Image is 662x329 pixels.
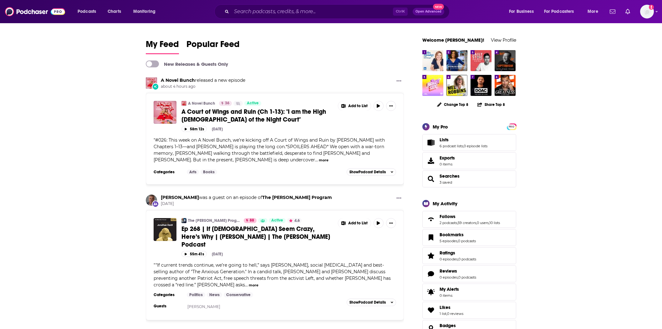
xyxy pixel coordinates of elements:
span: [DATE] [161,201,332,206]
span: Ratings [440,250,455,256]
div: My Pro [433,124,448,130]
a: [PERSON_NAME] [187,304,220,309]
span: Follows [440,214,456,219]
img: A Bit of Optimism [495,50,516,71]
a: Show notifications dropdown [623,6,633,17]
span: Searches [422,170,516,187]
div: My Activity [433,201,457,206]
div: New Appearance [152,201,159,207]
span: Exports [440,155,455,161]
span: , [463,144,464,148]
span: Logged in as hmill [640,5,654,18]
a: 0 episode lists [464,144,487,148]
span: Monitoring [133,7,155,16]
span: Add to List [348,104,368,108]
span: ... [315,157,318,163]
span: Reviews [422,265,516,282]
a: Likes [440,305,463,310]
button: Show More Button [394,195,404,202]
a: The Glenn Beck Program [262,195,332,200]
a: Jonathan Haidt [146,195,157,206]
a: Reviews [440,268,476,274]
span: Lists [440,137,449,143]
button: open menu [505,7,542,17]
a: 36 [219,101,232,106]
span: " [154,137,385,163]
a: Welcome [PERSON_NAME]! [422,37,484,43]
a: Bookmarks [440,232,476,238]
span: Add to List [348,221,368,226]
span: Show Podcast Details [349,300,386,305]
a: Reviews [425,269,437,278]
button: Show More Button [394,77,404,85]
img: The School of Greatness [495,75,516,96]
h3: was a guest on an episode of [161,195,332,201]
span: Podcasts [78,7,96,16]
span: Bookmarks [422,229,516,246]
span: Active [247,100,259,107]
a: Exports [422,152,516,169]
a: Active [269,218,286,223]
button: ShowPodcast Details [347,168,396,176]
span: 0 items [440,162,455,166]
a: Politics [187,292,205,297]
a: The Bright Side: A Hello Sunshine Podcast [422,75,443,96]
img: The Glenn Beck Program [181,218,186,223]
button: Show More Button [338,218,371,228]
img: A Novel Bunch [146,77,157,89]
a: 0 reviews [447,311,463,316]
button: Open AdvancedNew [413,8,444,15]
a: Arts [187,170,199,175]
span: Exports [425,156,437,165]
a: 5 episodes [440,239,457,243]
span: Reviews [440,268,457,274]
a: 6 podcast lists [440,144,463,148]
button: Show More Button [386,101,396,111]
a: Ratings [440,250,476,256]
span: My Feed [146,39,179,53]
a: My Alerts [422,284,516,300]
a: Searches [425,175,437,183]
a: 1 list [440,311,446,316]
a: 0 episodes [440,257,458,261]
img: A Novel Bunch [181,101,186,106]
span: New [433,4,444,10]
a: 2 podcasts [440,221,457,225]
a: Popular Feed [186,39,240,54]
a: Conservative [224,292,253,297]
span: My Alerts [425,288,437,296]
button: Show profile menu [640,5,654,18]
button: open menu [540,7,583,17]
button: 55m 41s [181,251,207,257]
div: New Episode [152,83,159,90]
a: 0 podcasts [458,275,476,279]
img: The Daily Stoic [471,50,491,71]
span: , [476,221,477,225]
a: 0 podcasts [458,239,476,243]
button: 58m 12s [181,126,207,132]
button: ShowPodcast Details [347,299,396,306]
span: about 4 hours ago [161,84,245,89]
h3: released a new episode [161,77,245,83]
span: Badges [440,323,456,328]
span: Active [271,217,283,224]
span: "If current trends continue, we’re going to hell,” says [PERSON_NAME], social [MEDICAL_DATA] and ... [154,262,391,288]
svg: Add a profile image [649,5,654,10]
a: Ratings [425,251,437,260]
a: Bookmarks [425,233,437,242]
a: Lists [425,138,437,147]
a: Searches [440,173,460,179]
a: New Releases & Guests Only [146,60,228,67]
img: The Gutbliss Podcast [446,50,467,71]
button: more [319,158,328,163]
a: Ep 268 | If Americans Seem Crazy, Here’s Why | Jonathan Haidt | The Glenn Beck Podcast [154,218,176,241]
span: Ctrl K [393,8,408,16]
span: Ratings [422,247,516,264]
img: Hello Monday with Jessi Hempel [422,50,443,71]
